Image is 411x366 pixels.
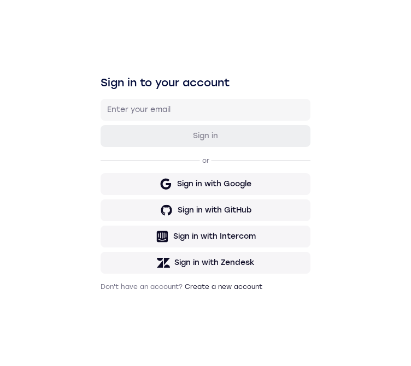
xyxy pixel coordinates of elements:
button: Sign in with Intercom [101,226,310,247]
div: Sign in with GitHub [178,205,251,216]
div: Sign in with Google [177,179,251,190]
h1: Sign in to your account [101,75,310,90]
p: Don't have an account? [101,282,310,291]
button: Sign in with Google [101,173,310,195]
button: Sign in [101,125,310,147]
button: Sign in with Zendesk [101,252,310,274]
div: Sign in with Zendesk [174,257,255,268]
p: or [200,156,212,165]
div: Sign in with Intercom [173,231,256,242]
a: Create a new account [185,283,262,291]
input: Enter your email [107,104,304,115]
button: Sign in with GitHub [101,199,310,221]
